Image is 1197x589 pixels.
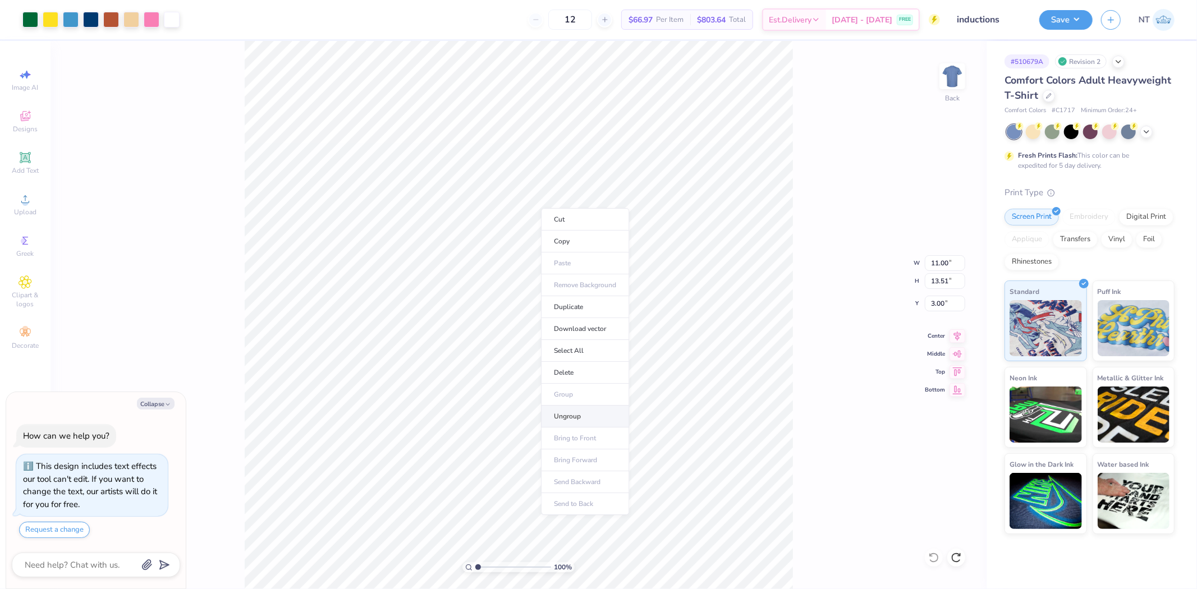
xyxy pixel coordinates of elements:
a: NT [1139,9,1175,31]
li: Download vector [541,318,629,340]
li: Copy [541,231,629,252]
img: Glow in the Dark Ink [1010,473,1082,529]
span: [DATE] - [DATE] [832,14,892,26]
span: $803.64 [697,14,726,26]
span: Clipart & logos [6,291,45,309]
div: Back [945,93,960,103]
span: Est. Delivery [769,14,811,26]
span: Standard [1010,286,1039,297]
span: 100 % [554,562,572,572]
span: Greek [17,249,34,258]
div: Vinyl [1101,231,1132,248]
span: Comfort Colors [1005,106,1046,116]
span: Top [925,368,945,376]
span: Water based Ink [1098,458,1149,470]
span: Per Item [656,14,684,26]
div: Applique [1005,231,1049,248]
span: $66.97 [629,14,653,26]
button: Request a change [19,522,90,538]
img: Standard [1010,300,1082,356]
img: Water based Ink [1098,473,1170,529]
div: This design includes text effects our tool can't edit. If you want to change the text, our artist... [23,461,157,510]
span: Puff Ink [1098,286,1121,297]
span: FREE [899,16,911,24]
div: Screen Print [1005,209,1059,226]
li: Delete [541,362,629,384]
div: Revision 2 [1055,54,1107,68]
span: Minimum Order: 24 + [1081,106,1137,116]
div: Print Type [1005,186,1175,199]
span: Add Text [12,166,39,175]
span: # C1717 [1052,106,1075,116]
span: Bottom [925,386,945,394]
img: Puff Ink [1098,300,1170,356]
button: Collapse [137,398,175,409]
div: This color can be expedited for 5 day delivery. [1018,150,1156,171]
div: # 510679A [1005,54,1049,68]
span: Decorate [12,341,39,350]
div: How can we help you? [23,430,109,441]
div: Embroidery [1062,209,1116,226]
span: Designs [13,125,38,134]
li: Duplicate [541,296,629,318]
span: Metallic & Glitter Ink [1098,372,1164,384]
input: Untitled Design [948,8,1031,31]
span: NT [1139,13,1150,26]
button: Save [1039,10,1093,30]
li: Ungroup [541,406,629,427]
strong: Fresh Prints Flash: [1018,151,1077,160]
span: Upload [14,208,36,217]
span: Image AI [12,83,39,92]
img: Nestor Talens [1153,9,1175,31]
img: Metallic & Glitter Ink [1098,386,1170,443]
div: Transfers [1053,231,1098,248]
img: Back [941,65,964,88]
img: Neon Ink [1010,386,1082,443]
input: – – [548,10,592,30]
span: Neon Ink [1010,372,1037,384]
li: Select All [541,340,629,362]
div: Foil [1136,231,1162,248]
span: Middle [925,350,945,358]
span: Glow in the Dark Ink [1010,458,1074,470]
span: Comfort Colors Adult Heavyweight T-Shirt [1005,73,1171,102]
span: Center [925,332,945,340]
span: Total [729,14,746,26]
div: Digital Print [1119,209,1173,226]
div: Rhinestones [1005,254,1059,270]
li: Cut [541,208,629,231]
